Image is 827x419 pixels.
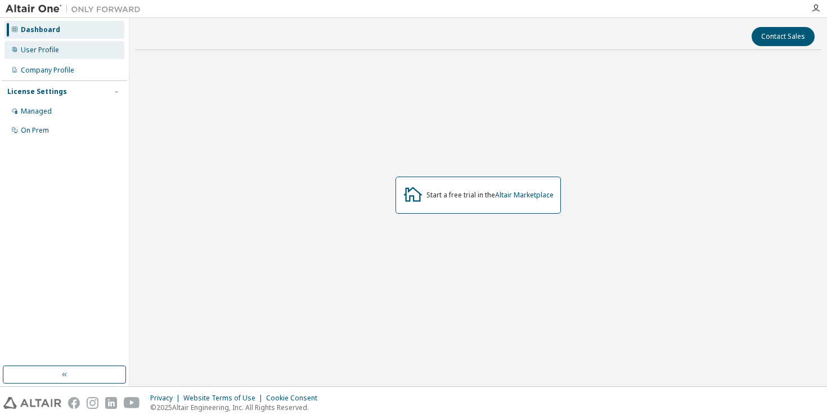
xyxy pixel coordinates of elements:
[183,394,266,403] div: Website Terms of Use
[426,191,554,200] div: Start a free trial in the
[266,394,324,403] div: Cookie Consent
[150,394,183,403] div: Privacy
[752,27,815,46] button: Contact Sales
[150,403,324,412] p: © 2025 Altair Engineering, Inc. All Rights Reserved.
[124,397,140,409] img: youtube.svg
[21,126,49,135] div: On Prem
[3,397,61,409] img: altair_logo.svg
[495,190,554,200] a: Altair Marketplace
[68,397,80,409] img: facebook.svg
[87,397,98,409] img: instagram.svg
[21,66,74,75] div: Company Profile
[21,46,59,55] div: User Profile
[21,107,52,116] div: Managed
[6,3,146,15] img: Altair One
[7,87,67,96] div: License Settings
[21,25,60,34] div: Dashboard
[105,397,117,409] img: linkedin.svg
